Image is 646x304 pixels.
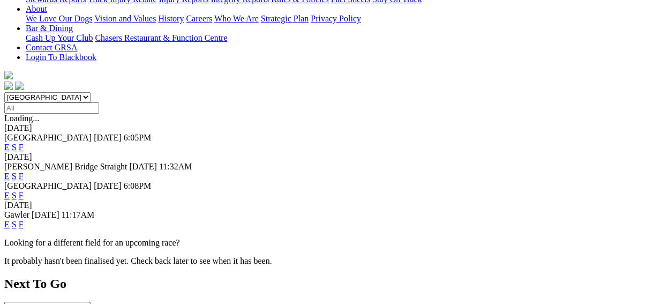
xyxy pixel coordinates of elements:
[4,191,10,200] a: E
[4,238,642,248] p: Looking for a different field for an upcoming race?
[19,191,24,200] a: F
[186,14,212,23] a: Careers
[19,143,24,152] a: F
[4,172,10,181] a: E
[19,220,24,229] a: F
[94,14,156,23] a: Vision and Values
[4,81,13,90] img: facebook.svg
[158,14,184,23] a: History
[4,201,642,210] div: [DATE]
[129,162,157,171] span: [DATE]
[19,172,24,181] a: F
[32,210,59,219] span: [DATE]
[12,143,17,152] a: S
[26,33,642,43] div: Bar & Dining
[94,181,122,190] span: [DATE]
[124,181,152,190] span: 6:08PM
[261,14,309,23] a: Strategic Plan
[4,152,642,162] div: [DATE]
[12,172,17,181] a: S
[26,24,73,33] a: Bar & Dining
[124,133,152,142] span: 6:05PM
[95,33,227,42] a: Chasers Restaurant & Function Centre
[26,33,93,42] a: Cash Up Your Club
[4,277,642,291] h2: Next To Go
[4,71,13,79] img: logo-grsa-white.png
[26,14,92,23] a: We Love Our Dogs
[4,102,99,114] input: Select date
[26,4,47,13] a: About
[94,133,122,142] span: [DATE]
[26,43,77,52] a: Contact GRSA
[4,133,92,142] span: [GEOGRAPHIC_DATA]
[15,81,24,90] img: twitter.svg
[214,14,259,23] a: Who We Are
[4,162,127,171] span: [PERSON_NAME] Bridge Straight
[12,220,17,229] a: S
[4,143,10,152] a: E
[4,220,10,229] a: E
[26,14,642,24] div: About
[4,210,29,219] span: Gawler
[62,210,95,219] span: 11:17AM
[4,114,39,123] span: Loading...
[311,14,361,23] a: Privacy Policy
[4,256,272,265] partial: It probably hasn't been finalised yet. Check back later to see when it has been.
[159,162,192,171] span: 11:32AM
[26,53,96,62] a: Login To Blackbook
[4,181,92,190] span: [GEOGRAPHIC_DATA]
[4,123,642,133] div: [DATE]
[12,191,17,200] a: S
